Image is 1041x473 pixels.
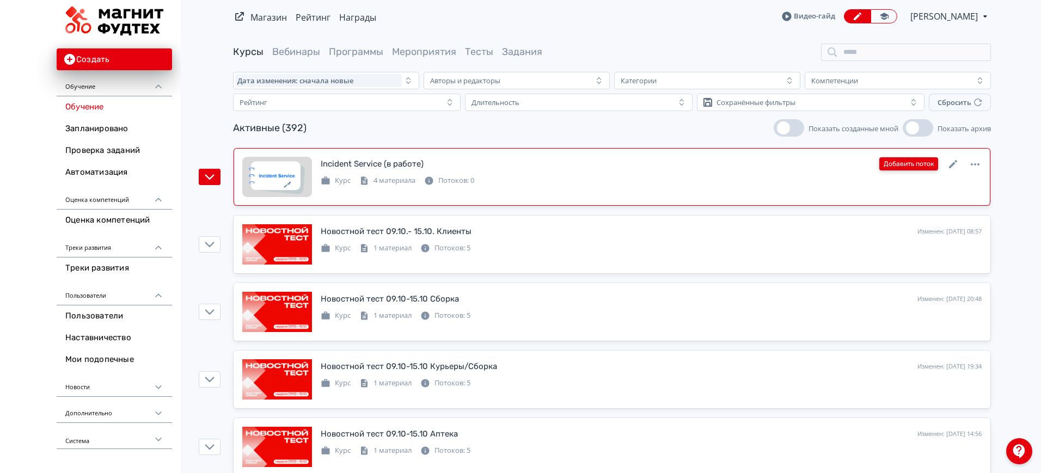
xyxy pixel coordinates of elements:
[57,397,172,423] div: Дополнительно
[805,72,991,89] button: Компетенции
[329,46,383,58] a: Программы
[465,46,493,58] a: Тесты
[917,429,982,439] div: Изменен: [DATE] 14:56
[321,445,351,456] div: Курс
[57,118,172,140] a: Запланировано
[917,227,982,236] div: Изменен: [DATE] 08:57
[321,225,471,238] div: Новостной тест 09.10.- 15.10. Клиенты
[57,305,172,327] a: Пользователи
[321,175,351,186] div: Курс
[420,243,470,254] div: Потоков: 5
[359,310,412,321] div: 1 материал
[717,98,795,107] div: Сохранённые фильтры
[917,294,982,304] div: Изменен: [DATE] 20:48
[938,124,991,133] span: Показать архив
[420,378,470,389] div: Потоков: 5
[233,94,461,111] button: Рейтинг
[57,279,172,305] div: Пользователи
[917,362,982,371] div: Изменен: [DATE] 19:34
[65,7,163,35] img: https://files.teachbase.ru/system/slaveaccount/52152/logo/medium-aa5ec3a18473e9a8d3a167ef8955dcbc...
[420,310,470,321] div: Потоков: 5
[321,243,351,254] div: Курс
[57,257,172,279] a: Треки развития
[929,94,991,111] button: Сбросить
[250,11,287,23] a: Магазин
[233,72,419,89] button: Дата изменения: сначала новые
[321,310,351,321] div: Курс
[471,98,519,107] div: Длительность
[233,121,307,136] div: Активные (392)
[420,445,470,456] div: Потоков: 5
[697,94,924,111] button: Сохранённые фильтры
[621,76,657,85] div: Категории
[57,210,172,231] a: Оценка компетенций
[359,445,412,456] div: 1 материал
[57,349,172,371] a: Мои подопечные
[321,360,497,373] div: Новостной тест 09.10-15.10 Курьеры/Сборка
[57,140,172,162] a: Проверка заданий
[359,378,412,389] div: 1 материал
[57,70,172,96] div: Обучение
[237,76,353,85] span: Дата изменения: сначала новые
[359,243,412,254] div: 1 материал
[430,76,500,85] div: Авторы и редакторы
[240,98,267,107] div: Рейтинг
[57,48,172,70] button: Создать
[871,9,897,23] a: Переключиться в режим ученика
[57,371,172,397] div: Новости
[57,183,172,210] div: Оценка компетенций
[57,231,172,257] div: Треки развития
[321,293,459,305] div: Новостной тест 09.10-15.10 Сборка
[57,162,172,183] a: Автоматизация
[233,46,264,58] a: Курсы
[811,76,858,85] div: Компетенции
[614,72,800,89] button: Категории
[502,46,542,58] a: Задания
[424,175,474,186] div: Потоков: 0
[321,158,424,170] div: Incident Service (в работе)
[782,11,835,22] a: Видео-гайд
[296,11,330,23] a: Рейтинг
[57,96,172,118] a: Обучение
[57,327,172,349] a: Наставничество
[465,94,693,111] button: Длительность
[272,46,320,58] a: Вебинары
[321,428,458,440] div: Новостной тест 09.10-15.10 Аптека
[392,46,456,58] a: Мероприятия
[321,378,351,389] div: Курс
[809,124,898,133] span: Показать созданные мной
[910,10,979,23] span: Мария Абрамова
[424,72,610,89] button: Авторы и редакторы
[879,157,938,170] button: Добавить поток
[57,423,172,449] div: Система
[359,175,415,186] div: 4 материала
[339,11,376,23] a: Награды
